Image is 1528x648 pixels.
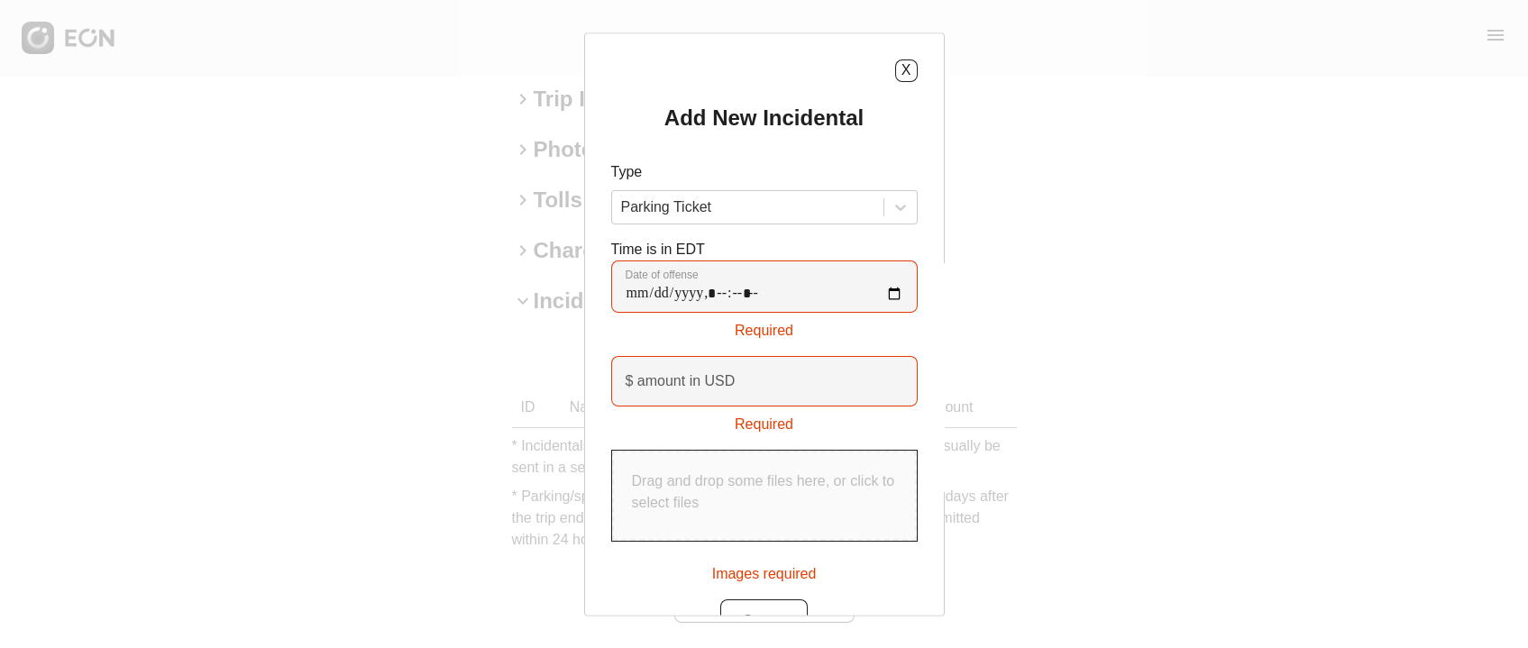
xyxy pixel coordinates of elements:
label: $ amount in USD [626,370,736,392]
button: X [895,59,918,82]
div: Time is in EDT [611,239,918,342]
div: Images required [712,556,817,585]
p: Drag and drop some files here, or click to select files [632,470,897,514]
label: Date of offense [626,268,699,282]
div: Required [611,406,918,435]
h2: Add New Incidental [664,104,864,132]
p: Type [611,161,918,183]
div: Required [611,313,918,342]
button: Create [720,599,807,643]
